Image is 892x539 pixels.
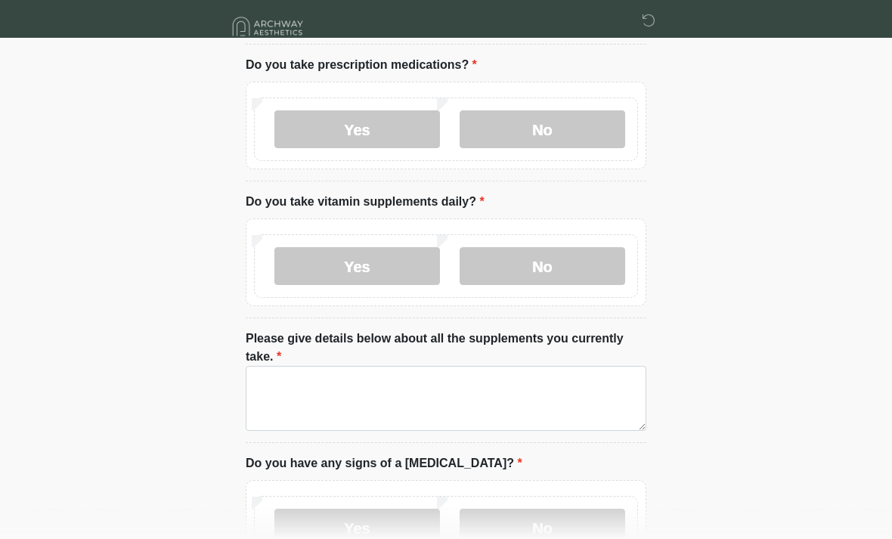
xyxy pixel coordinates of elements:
label: No [460,248,625,286]
label: Do you take prescription medications? [246,57,477,75]
label: Do you have any signs of a [MEDICAL_DATA]? [246,455,522,473]
label: Do you take vitamin supplements daily? [246,194,485,212]
label: Yes [274,111,440,149]
label: No [460,111,625,149]
img: Archway Aesthetics Logo [231,11,306,42]
label: Please give details below about all the supplements you currently take. [246,330,646,367]
label: Yes [274,248,440,286]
